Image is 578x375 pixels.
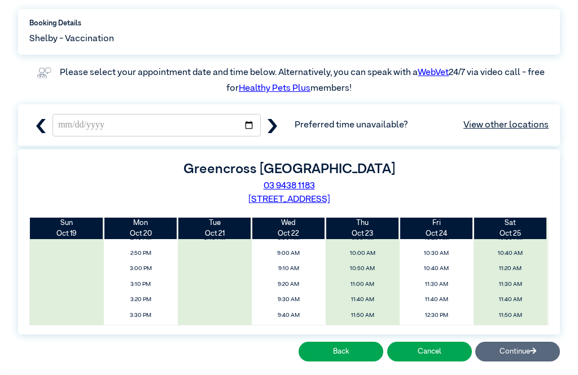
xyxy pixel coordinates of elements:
span: 3:30 PM [107,309,175,322]
span: Preferred time unavailable? [295,118,549,132]
th: Oct 22 [252,218,326,239]
a: View other locations [463,118,549,132]
span: 3:40 PM [107,324,175,337]
span: 11:50 AM [476,309,544,322]
span: 11:40 AM [476,293,544,306]
th: Oct 25 [474,218,548,239]
label: Booking Details [29,18,549,29]
th: Oct 23 [326,218,400,239]
span: 11:30 AM [476,278,544,291]
span: 11:50 AM [329,309,396,322]
span: 10:40 AM [402,262,470,275]
span: 9:50 AM [255,324,322,337]
span: 11:00 AM [329,278,396,291]
th: Oct 21 [178,218,252,239]
label: Please select your appointment date and time below. Alternatively, you can speak with a 24/7 via ... [60,68,546,93]
span: 3:10 PM [107,278,175,291]
span: 9:40 AM [255,309,322,322]
span: 12:00 PM [476,324,544,337]
span: 10:30 AM [402,247,470,260]
span: 3:20 PM [107,293,175,306]
th: Oct 20 [104,218,178,239]
span: 12:40 PM [402,324,470,337]
label: Greencross [GEOGRAPHIC_DATA] [183,162,395,176]
a: [STREET_ADDRESS] [248,195,330,204]
span: 9:00 AM [255,247,322,260]
span: 2:50 PM [107,247,175,260]
span: 10:40 AM [476,247,544,260]
a: Healthy Pets Plus [239,84,310,93]
span: 11:40 AM [329,293,396,306]
span: 9:20 AM [255,278,322,291]
img: vet [33,64,55,82]
th: Oct 24 [400,218,474,239]
span: 11:40 AM [402,293,470,306]
span: 9:10 AM [255,262,322,275]
a: 03 9438 1183 [264,182,315,191]
th: Oct 19 [30,218,104,239]
span: 11:30 AM [402,278,470,291]
span: 12:30 PM [402,309,470,322]
span: 12:00 PM [329,324,396,337]
span: Shelby - Vaccination [29,32,114,46]
span: 3:00 PM [107,262,175,275]
a: WebVet [418,68,449,77]
button: Back [299,342,383,361]
span: 11:20 AM [476,262,544,275]
span: 9:30 AM [255,293,322,306]
span: 10:50 AM [329,262,396,275]
span: 10:00 AM [329,247,396,260]
button: Cancel [387,342,472,361]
